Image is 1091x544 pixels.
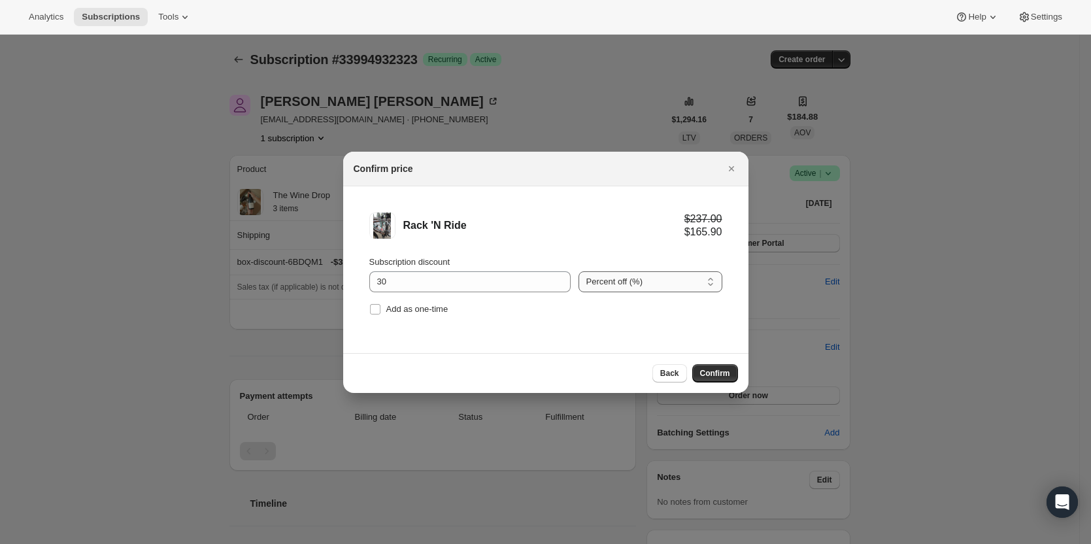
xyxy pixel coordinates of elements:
span: Add as one-time [386,304,448,314]
span: Subscriptions [82,12,140,22]
button: Settings [1010,8,1070,26]
h2: Confirm price [354,162,413,175]
span: Subscription discount [369,257,450,267]
span: Settings [1031,12,1062,22]
div: $237.00 [684,212,722,226]
span: Tools [158,12,178,22]
span: Analytics [29,12,63,22]
button: Help [947,8,1007,26]
button: Subscriptions [74,8,148,26]
button: Confirm [692,364,738,382]
div: Rack 'N Ride [403,219,684,232]
span: Back [660,368,679,379]
span: Confirm [700,368,730,379]
button: Tools [150,8,199,26]
span: Help [968,12,986,22]
div: $165.90 [684,226,722,239]
button: Close [722,160,741,178]
button: Analytics [21,8,71,26]
button: Back [652,364,687,382]
div: Open Intercom Messenger [1047,486,1078,518]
